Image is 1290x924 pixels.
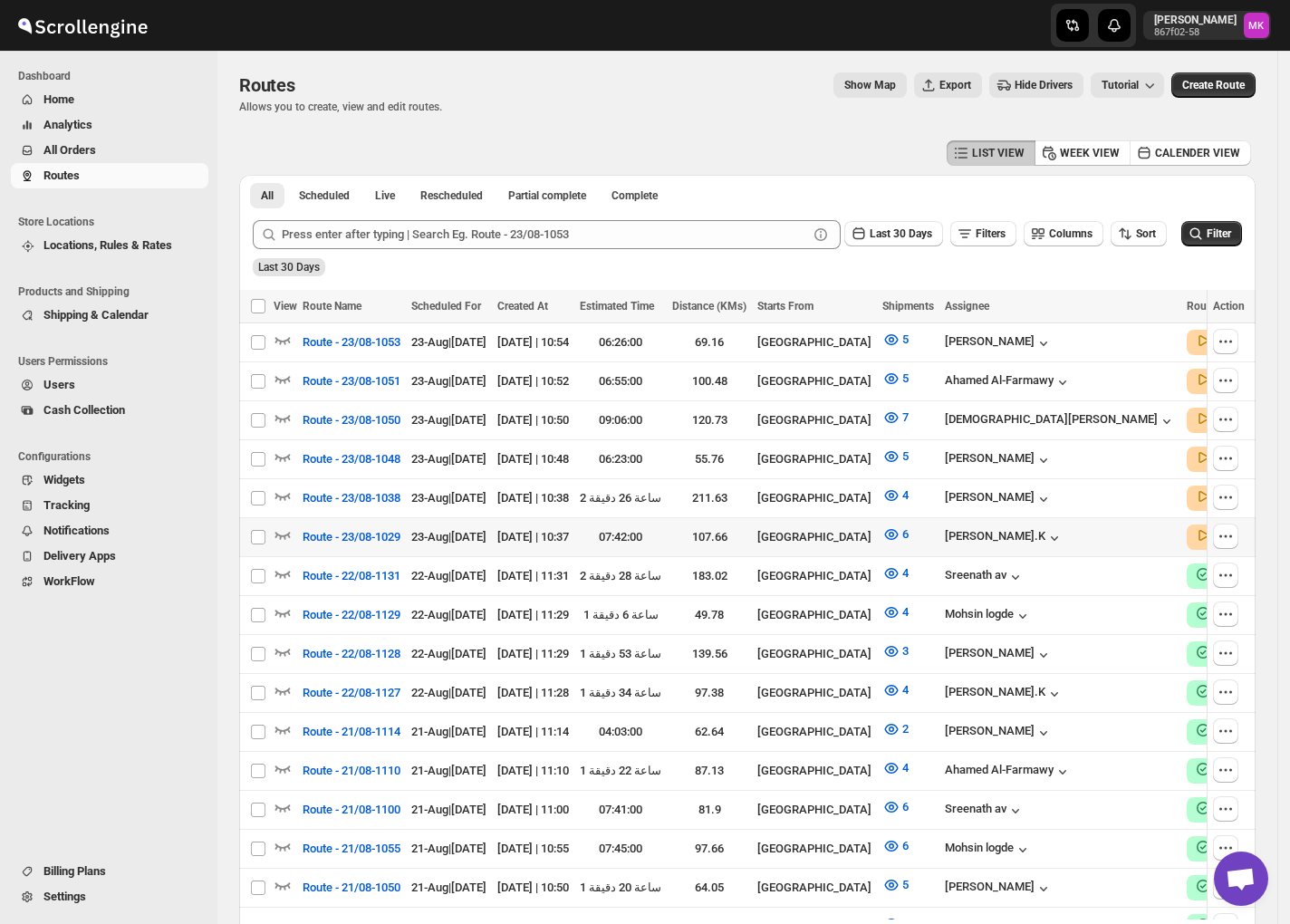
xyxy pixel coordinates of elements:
[945,724,1053,742] div: [PERSON_NAME]
[902,449,909,463] span: 5
[497,606,569,624] div: [DATE] | 11:29
[672,300,746,313] span: Distance (KMs)
[871,637,919,666] button: 3
[239,100,442,114] p: Allows you to create, view and edit routes.
[303,723,400,741] span: Route - 21/08-1114
[945,451,1053,469] button: [PERSON_NAME]
[303,528,400,546] span: Route - 23/08-1029
[672,567,746,585] div: 183.02
[902,644,909,658] span: 3
[18,354,208,369] span: Users Permissions
[1194,643,1276,661] button: COMPLETE
[945,763,1072,781] div: Ahamed Al-Farmawy
[1194,565,1276,583] button: COMPLETE
[902,722,909,736] span: 2
[411,335,486,349] span: 23-Aug | [DATE]
[902,410,909,424] span: 7
[871,793,919,822] button: 6
[902,566,909,580] span: 4
[43,524,110,537] span: Notifications
[497,879,569,897] div: [DATE] | 10:50
[292,717,411,746] button: Route - 21/08-1114
[11,544,208,569] button: Delivery Apps
[580,450,661,468] div: 06:23:00
[43,378,75,391] span: Users
[497,300,548,313] span: Created At
[303,606,400,624] span: Route - 22/08-1129
[1213,300,1245,313] span: Action
[43,92,74,106] span: Home
[945,529,1064,547] button: [PERSON_NAME].K
[672,606,746,624] div: 49.78
[1060,146,1120,160] span: WEEK VIEW
[757,333,871,351] div: [GEOGRAPHIC_DATA]
[1249,20,1266,32] text: MK
[11,467,208,493] button: Widgets
[274,300,297,313] span: View
[757,372,871,390] div: [GEOGRAPHIC_DATA]
[1015,78,1073,92] span: Hide Drivers
[497,567,569,585] div: [DATE] | 11:31
[945,880,1053,898] button: [PERSON_NAME]
[945,490,1053,508] button: [PERSON_NAME]
[757,684,871,702] div: [GEOGRAPHIC_DATA]
[1214,852,1268,906] a: دردشة مفتوحة
[672,840,746,858] div: 97.66
[11,233,208,258] button: Locations, Rules & Rates
[43,498,90,512] span: Tracking
[914,72,982,98] button: Export
[18,215,208,229] span: Store Locations
[580,567,661,585] div: 2 ساعة 28 دقيقة
[292,562,411,591] button: Route - 22/08-1131
[43,118,92,131] span: Analytics
[1049,227,1093,240] span: Columns
[303,879,400,897] span: Route - 21/08-1050
[411,608,486,621] span: 22-Aug | [DATE]
[497,411,569,429] div: [DATE] | 10:50
[580,372,661,390] div: 06:55:00
[580,528,661,546] div: 07:42:00
[292,523,411,552] button: Route - 23/08-1029
[871,403,919,432] button: 7
[672,879,746,897] div: 64.05
[945,412,1176,430] button: [DEMOGRAPHIC_DATA][PERSON_NAME]
[14,3,150,48] img: ScrollEngine
[292,640,411,669] button: Route - 22/08-1128
[947,140,1035,166] button: LIST VIEW
[757,489,871,507] div: [GEOGRAPHIC_DATA]
[375,188,395,203] span: Live
[580,762,661,780] div: 1 ساعة 22 دقيقة
[945,334,1053,352] button: [PERSON_NAME]
[757,879,871,897] div: [GEOGRAPHIC_DATA]
[871,715,919,744] button: 2
[497,723,569,741] div: [DATE] | 11:14
[902,683,909,697] span: 4
[672,801,746,819] div: 81.9
[303,411,400,429] span: Route - 23/08-1050
[945,373,1072,391] div: Ahamed Al-Farmawy
[902,332,909,346] span: 5
[43,549,116,563] span: Delivery Apps
[292,367,411,396] button: Route - 23/08-1051
[945,841,1032,859] button: Mohsin logde
[250,183,284,208] button: All routes
[1130,140,1251,166] button: CALENDER VIEW
[871,676,919,705] button: 4
[43,403,125,417] span: Cash Collection
[411,569,486,582] span: 22-Aug | [DATE]
[1194,371,1243,389] button: LIVE
[672,762,746,780] div: 87.13
[292,406,411,435] button: Route - 23/08-1050
[844,221,943,246] button: Last 30 Days
[1194,487,1243,505] button: LIVE
[757,411,871,429] div: [GEOGRAPHIC_DATA]
[292,601,411,630] button: Route - 22/08-1129
[292,445,411,474] button: Route - 23/08-1048
[1187,300,1249,313] span: Route Status
[497,528,569,546] div: [DATE] | 10:37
